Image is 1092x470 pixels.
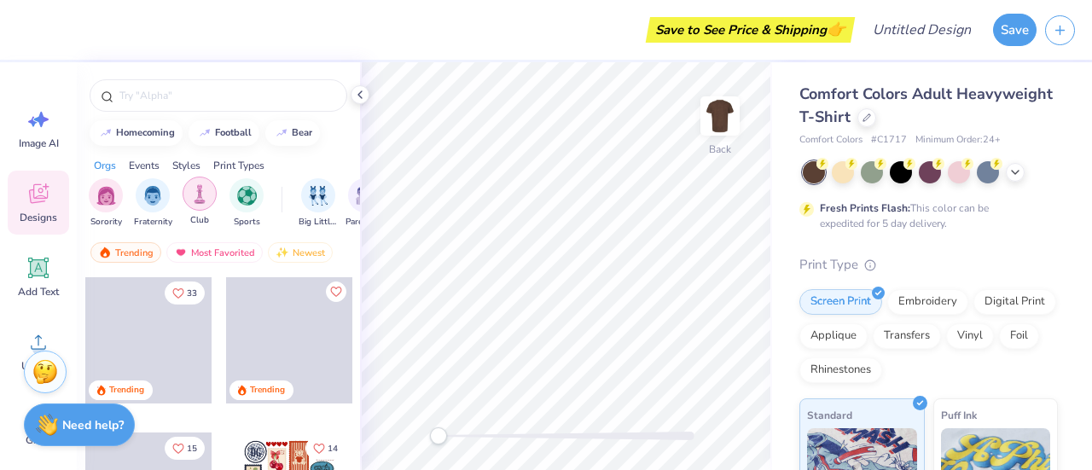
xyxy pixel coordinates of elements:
[189,120,259,146] button: football
[820,201,910,215] strong: Fresh Prints Flash:
[98,247,112,258] img: trending.gif
[183,177,217,227] div: filter for Club
[215,128,252,137] div: football
[21,359,55,373] span: Upload
[134,178,172,229] div: filter for Fraternity
[94,158,116,173] div: Orgs
[187,444,197,453] span: 15
[999,323,1039,349] div: Foil
[250,384,285,397] div: Trending
[18,285,59,299] span: Add Text
[305,437,346,460] button: Like
[799,323,868,349] div: Applique
[134,178,172,229] button: filter button
[871,133,907,148] span: # C1717
[915,133,1001,148] span: Minimum Order: 24 +
[19,136,59,150] span: Image AI
[174,247,188,258] img: most_fav.gif
[299,178,338,229] div: filter for Big Little Reveal
[292,128,312,137] div: bear
[90,120,183,146] button: homecoming
[268,242,333,263] div: Newest
[430,427,447,444] div: Accessibility label
[799,357,882,383] div: Rhinestones
[820,200,1030,231] div: This color can be expedited for 5 day delivery.
[134,216,172,229] span: Fraternity
[299,178,338,229] button: filter button
[993,14,1037,46] button: Save
[328,444,338,453] span: 14
[265,120,320,146] button: bear
[346,178,385,229] button: filter button
[90,216,122,229] span: Sorority
[941,406,977,424] span: Puff Ink
[650,17,851,43] div: Save to See Price & Shipping
[109,384,144,397] div: Trending
[799,289,882,315] div: Screen Print
[973,289,1056,315] div: Digital Print
[859,13,985,47] input: Untitled Design
[129,158,160,173] div: Events
[198,128,212,138] img: trend_line.gif
[89,178,123,229] div: filter for Sorority
[118,87,336,104] input: Try "Alpha"
[309,186,328,206] img: Big Little Reveal Image
[229,178,264,229] button: filter button
[709,142,731,157] div: Back
[190,184,209,204] img: Club Image
[99,128,113,138] img: trend_line.gif
[799,133,863,148] span: Comfort Colors
[229,178,264,229] div: filter for Sports
[90,242,161,263] div: Trending
[165,281,205,305] button: Like
[237,186,257,206] img: Sports Image
[799,255,1058,275] div: Print Type
[165,437,205,460] button: Like
[299,216,338,229] span: Big Little Reveal
[62,417,124,433] strong: Need help?
[89,178,123,229] button: filter button
[946,323,994,349] div: Vinyl
[827,19,845,39] span: 👉
[166,242,263,263] div: Most Favorited
[873,323,941,349] div: Transfers
[807,406,852,424] span: Standard
[116,128,175,137] div: homecoming
[276,247,289,258] img: newest.gif
[799,84,1053,127] span: Comfort Colors Adult Heavyweight T-Shirt
[703,99,737,133] img: Back
[346,178,385,229] div: filter for Parent's Weekend
[96,186,116,206] img: Sorority Image
[20,211,57,224] span: Designs
[234,216,260,229] span: Sports
[187,289,197,298] span: 33
[346,216,385,229] span: Parent's Weekend
[172,158,200,173] div: Styles
[143,186,162,206] img: Fraternity Image
[183,178,217,229] button: filter button
[887,289,968,315] div: Embroidery
[275,128,288,138] img: trend_line.gif
[190,214,209,227] span: Club
[356,186,375,206] img: Parent's Weekend Image
[326,281,346,302] button: Like
[213,158,264,173] div: Print Types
